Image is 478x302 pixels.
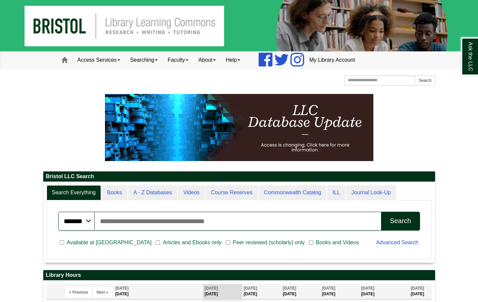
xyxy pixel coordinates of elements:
a: ILL [327,185,345,200]
a: My Library Account [304,52,360,68]
th: [DATE] [242,284,281,299]
span: [DATE] [244,286,257,291]
div: Search [390,217,411,225]
input: Articles and Ebooks only [156,240,160,246]
button: « Previous [65,287,92,297]
a: Advanced Search [376,240,418,245]
th: [DATE] [281,284,320,299]
span: [DATE] [411,286,424,291]
span: [DATE] [361,286,374,291]
button: Next » [93,287,112,297]
h2: Library Hours [43,270,435,281]
img: HTML tutorial [105,94,373,161]
th: [DATE] [409,284,432,299]
span: [DATE] [205,286,218,291]
span: Peer reviewed (scholarly) only [230,239,307,247]
a: Search Everything [47,185,101,200]
a: Course Reserves [206,185,258,200]
input: Books and Videos [309,240,313,246]
button: Search [381,212,420,231]
th: [DATE] [320,284,360,299]
h2: Bristol LLC Search [43,171,435,182]
th: [DATE] [114,284,203,299]
span: [DATE] [322,286,335,291]
span: [DATE] [115,286,129,291]
a: Books [102,185,127,200]
th: [DATE] [359,284,409,299]
th: [DATE] [203,284,242,299]
span: Articles and Ebooks only [160,239,224,247]
button: Search [415,75,435,86]
a: Access Services [72,52,125,68]
a: Searching [125,52,163,68]
a: A - Z Databases [128,185,177,200]
span: Available at [GEOGRAPHIC_DATA] [64,239,154,247]
a: About [194,52,221,68]
input: Available at [GEOGRAPHIC_DATA] [60,240,64,246]
input: Peer reviewed (scholarly) only [226,240,230,246]
a: Videos [178,185,205,200]
a: Journal Look-Up [346,185,396,200]
span: [DATE] [283,286,296,291]
a: Commonwealth Catalog [259,185,327,200]
a: Help [221,52,245,68]
span: Books and Videos [313,239,362,247]
a: Faculty [163,52,194,68]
